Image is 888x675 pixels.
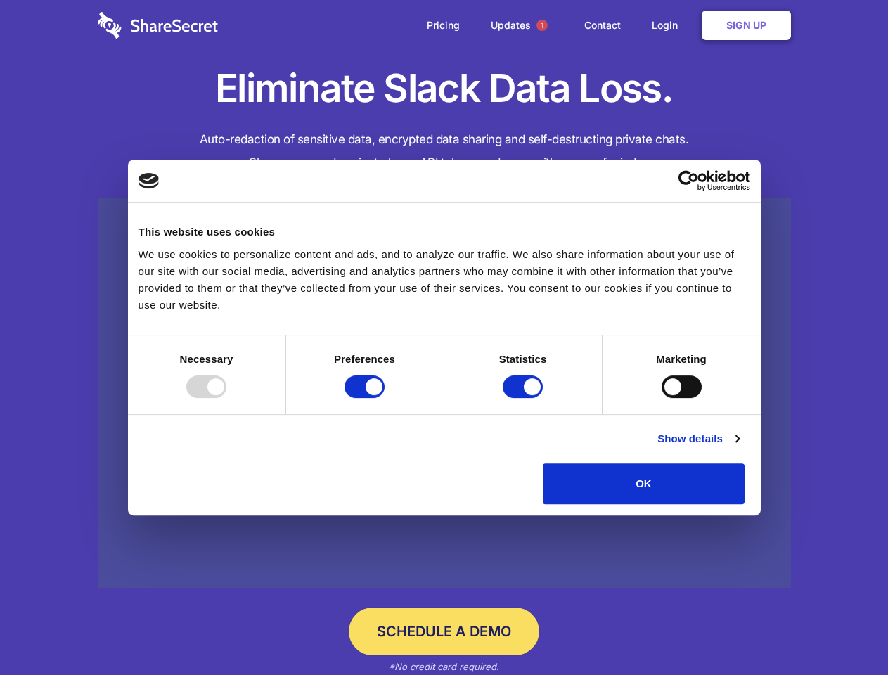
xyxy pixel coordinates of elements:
a: Contact [570,4,635,47]
strong: Statistics [499,353,547,365]
strong: Marketing [656,353,707,365]
img: logo [139,173,160,188]
a: Sign Up [702,11,791,40]
strong: Necessary [180,353,233,365]
a: Login [638,4,699,47]
a: Show details [657,430,739,447]
div: We use cookies to personalize content and ads, and to analyze our traffic. We also share informat... [139,246,750,314]
img: logo-wordmark-white-trans-d4663122ce5f474addd5e946df7df03e33cb6a1c49d2221995e7729f52c070b2.svg [98,12,218,39]
button: OK [543,463,745,504]
div: This website uses cookies [139,224,750,240]
em: *No credit card required. [389,661,499,672]
a: Schedule a Demo [349,607,539,655]
a: Usercentrics Cookiebot - opens in a new window [627,170,750,191]
a: Wistia video thumbnail [98,198,791,589]
h1: Eliminate Slack Data Loss. [98,63,791,114]
a: Pricing [413,4,474,47]
h4: Auto-redaction of sensitive data, encrypted data sharing and self-destructing private chats. Shar... [98,128,791,174]
span: 1 [536,20,548,31]
strong: Preferences [334,353,395,365]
